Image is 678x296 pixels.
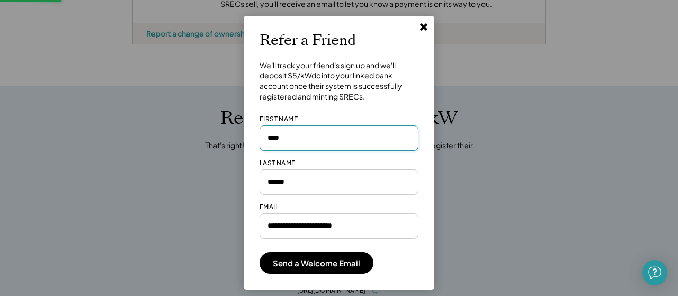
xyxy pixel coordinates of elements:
div: We'll track your friend's sign up and we'll deposit $5/kWdc into your linked bank account once th... [260,60,418,102]
div: Open Intercom Messenger [642,260,667,285]
div: LAST NAME [260,159,296,168]
div: EMAIL [260,203,279,212]
h2: Refer a Friend [260,32,356,50]
div: FIRST NAME [260,115,298,124]
button: Send a Welcome Email [260,252,373,274]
